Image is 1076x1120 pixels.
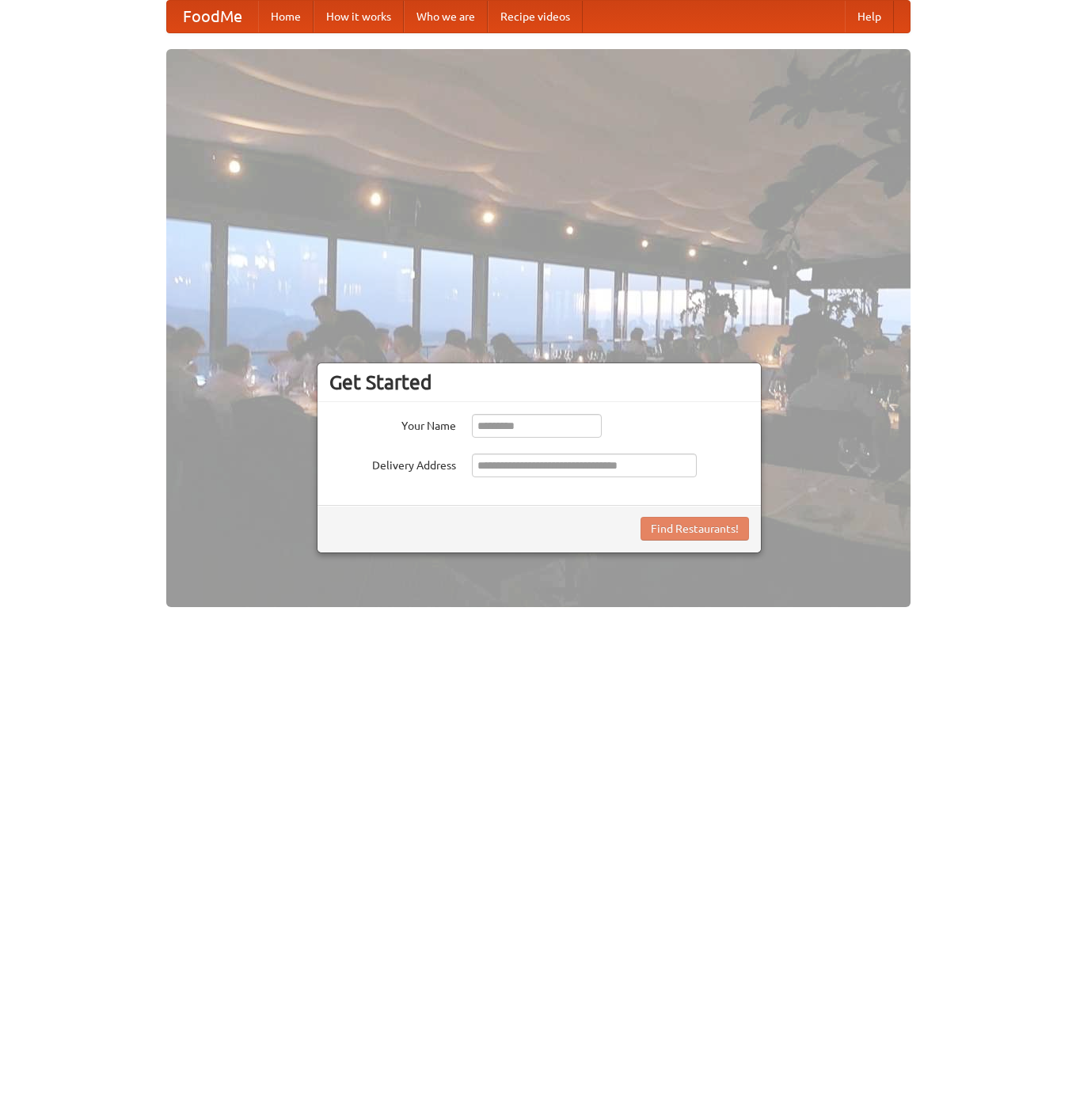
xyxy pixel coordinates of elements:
[329,454,456,473] label: Delivery Address
[329,414,456,434] label: Your Name
[404,1,488,32] a: Who we are
[314,1,404,32] a: How it works
[641,517,749,541] button: Find Restaurants!
[167,1,258,32] a: FoodMe
[845,1,894,32] a: Help
[488,1,583,32] a: Recipe videos
[258,1,314,32] a: Home
[329,370,749,394] h3: Get Started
